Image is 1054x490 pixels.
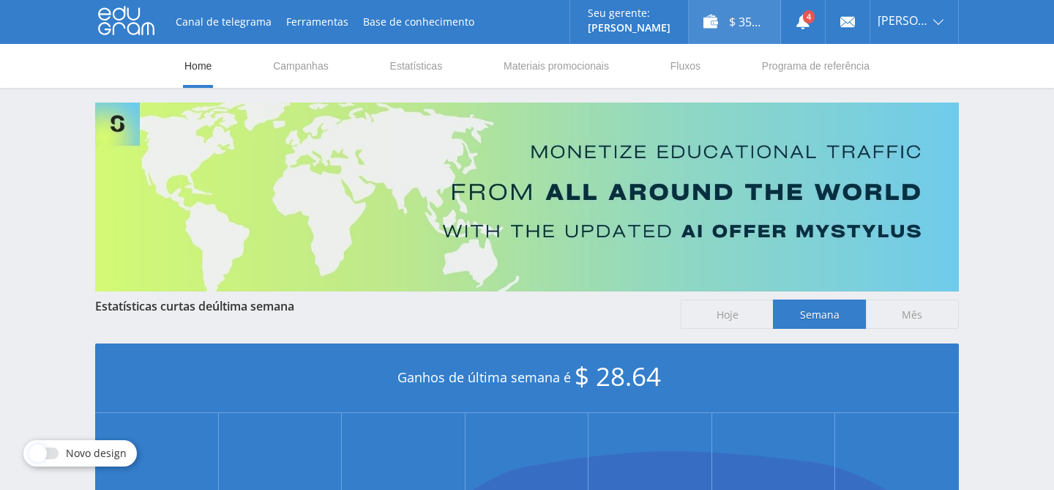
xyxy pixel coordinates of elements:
[95,344,959,413] div: Ganhos de última semana é
[878,15,929,26] span: [PERSON_NAME].moretti86
[183,44,213,88] a: Home
[866,300,959,329] span: Mês
[502,44,610,88] a: Materiais promocionais
[760,44,871,88] a: Programa de referência
[212,298,294,314] span: última semana
[681,300,774,329] span: Hoje
[272,44,330,88] a: Campanhas
[575,359,661,393] span: $ 28.64
[588,7,670,19] p: Seu gerente:
[588,22,670,34] p: [PERSON_NAME]
[66,448,127,459] span: Novo design
[773,300,866,329] span: Semana
[389,44,444,88] a: Estatísticas
[95,103,959,292] img: Banner
[669,44,702,88] a: Fluxos
[95,300,666,313] div: Estatísticas curtas de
